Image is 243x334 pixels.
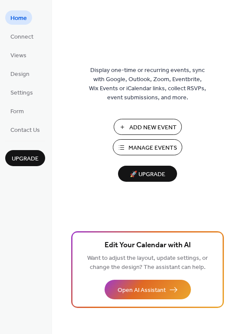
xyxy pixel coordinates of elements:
[5,150,45,166] button: Upgrade
[129,123,177,132] span: Add New Event
[10,88,33,98] span: Settings
[10,107,24,116] span: Form
[5,85,38,99] a: Settings
[10,33,33,42] span: Connect
[5,48,32,62] a: Views
[10,14,27,23] span: Home
[128,144,177,153] span: Manage Events
[105,280,191,299] button: Open AI Assistant
[123,169,172,180] span: 🚀 Upgrade
[113,139,182,155] button: Manage Events
[114,119,182,135] button: Add New Event
[10,70,30,79] span: Design
[5,104,29,118] a: Form
[5,10,32,25] a: Home
[89,66,206,102] span: Display one-time or recurring events, sync with Google, Outlook, Zoom, Eventbrite, Wix Events or ...
[118,286,166,295] span: Open AI Assistant
[5,66,35,81] a: Design
[87,252,208,273] span: Want to adjust the layout, update settings, or change the design? The assistant can help.
[118,166,177,182] button: 🚀 Upgrade
[12,154,39,164] span: Upgrade
[105,239,191,252] span: Edit Your Calendar with AI
[10,126,40,135] span: Contact Us
[5,29,39,43] a: Connect
[5,122,45,137] a: Contact Us
[10,51,26,60] span: Views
